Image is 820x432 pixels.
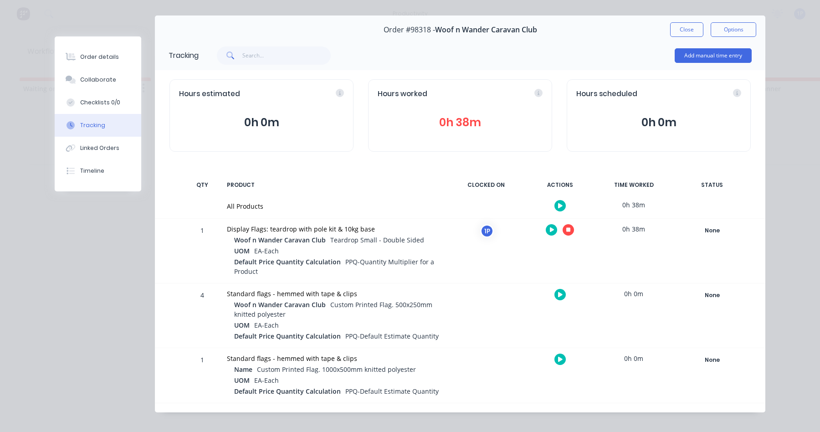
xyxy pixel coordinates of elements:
span: UOM [234,246,250,256]
button: 0h 38m [378,114,543,131]
span: UOM [234,320,250,330]
span: PPQ-Default Estimate Quantity [345,387,439,396]
span: Woof n Wander Caravan Club [234,235,326,245]
div: Timeline [80,167,104,175]
span: Custom Printed Flag. 1000x500mm knitted polyester [257,365,416,374]
div: CLOCKED ON [452,175,520,195]
div: QTY [189,175,216,195]
button: Tracking [55,114,141,137]
div: Checklists 0/0 [80,98,120,107]
div: 1P [480,224,494,238]
span: EA-Each [254,247,279,255]
span: UOM [234,375,250,385]
button: 0h 0m [576,114,741,131]
div: TIME WORKED [600,175,668,195]
span: Default Price Quantity Calculation [234,257,341,267]
button: None [679,354,745,366]
span: EA-Each [254,376,279,385]
span: PPQ-Default Estimate Quantity [345,332,439,340]
span: Hours scheduled [576,89,637,99]
div: 0h 38m [600,219,668,239]
div: None [679,225,745,237]
div: Tracking [80,121,105,129]
div: Order details [80,53,119,61]
div: 1 [189,350,216,403]
button: Linked Orders [55,137,141,159]
span: Name [234,365,252,374]
span: Hours estimated [179,89,240,99]
div: Standard flags - hemmed with tape & clips [227,354,441,363]
span: Default Price Quantity Calculation [234,386,341,396]
div: Collaborate [80,76,116,84]
div: Linked Orders [80,144,119,152]
span: Hours worked [378,89,427,99]
button: Close [670,22,703,37]
input: Search... [242,46,331,65]
div: 1 [189,220,216,283]
div: STATUS [673,175,751,195]
button: None [679,289,745,302]
button: Add manual time entry [675,48,752,63]
div: All Products [227,201,441,211]
button: Collaborate [55,68,141,91]
span: Woof n Wander Caravan Club [234,300,326,309]
button: None [679,224,745,237]
div: Standard flags - hemmed with tape & clips [227,289,441,298]
span: Order #98318 - [384,26,435,34]
div: 0h 0m [600,283,668,304]
button: Checklists 0/0 [55,91,141,114]
div: 4 [189,285,216,348]
div: PRODUCT [221,175,446,195]
div: None [679,354,745,366]
span: Custom Printed Flag. 500x250mm knitted polyester [234,300,432,319]
div: 0h 38m [600,195,668,215]
div: Display Flags: teardrop with pole kit & 10kg base [227,224,441,234]
div: ACTIONS [526,175,594,195]
span: Teardrop Small - Double Sided [330,236,424,244]
button: 0h 0m [179,114,344,131]
button: Timeline [55,159,141,182]
button: Order details [55,46,141,68]
span: Woof n Wander Caravan Club [435,26,537,34]
div: None [679,289,745,301]
button: Options [711,22,756,37]
span: EA-Each [254,321,279,329]
span: PPQ-Quantity Multiplier for a Product [234,257,434,276]
div: Tracking [169,50,199,61]
div: 0h 0m [600,348,668,369]
span: Default Price Quantity Calculation [234,331,341,341]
